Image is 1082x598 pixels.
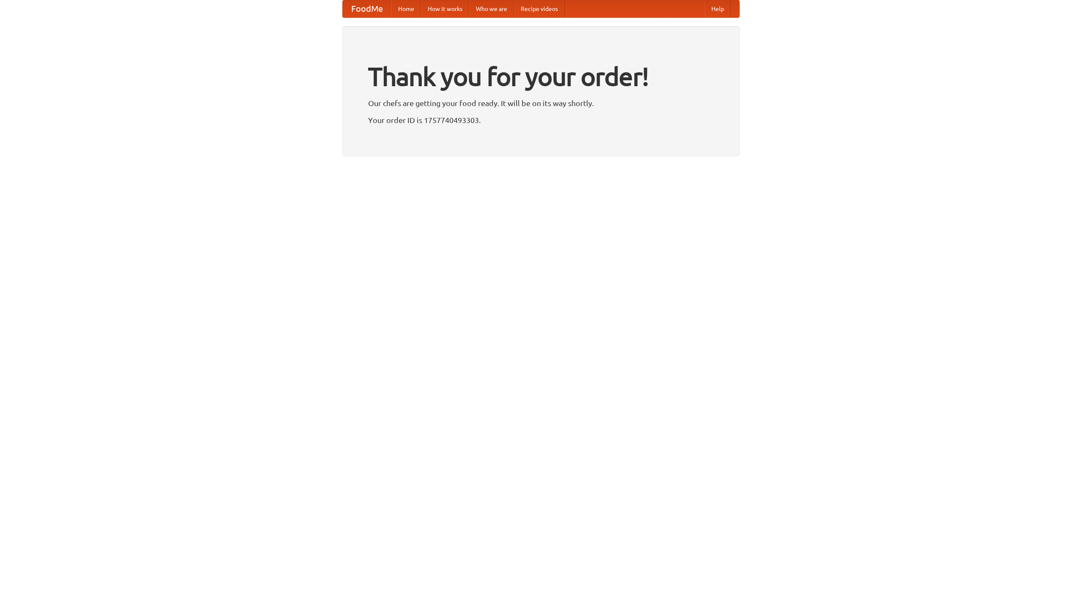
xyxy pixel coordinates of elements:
a: Who we are [469,0,514,17]
a: FoodMe [343,0,391,17]
p: Your order ID is 1757740493303. [368,114,714,126]
a: Recipe videos [514,0,565,17]
a: How it works [421,0,469,17]
h1: Thank you for your order! [368,56,714,97]
a: Home [391,0,421,17]
p: Our chefs are getting your food ready. It will be on its way shortly. [368,97,714,109]
a: Help [705,0,731,17]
